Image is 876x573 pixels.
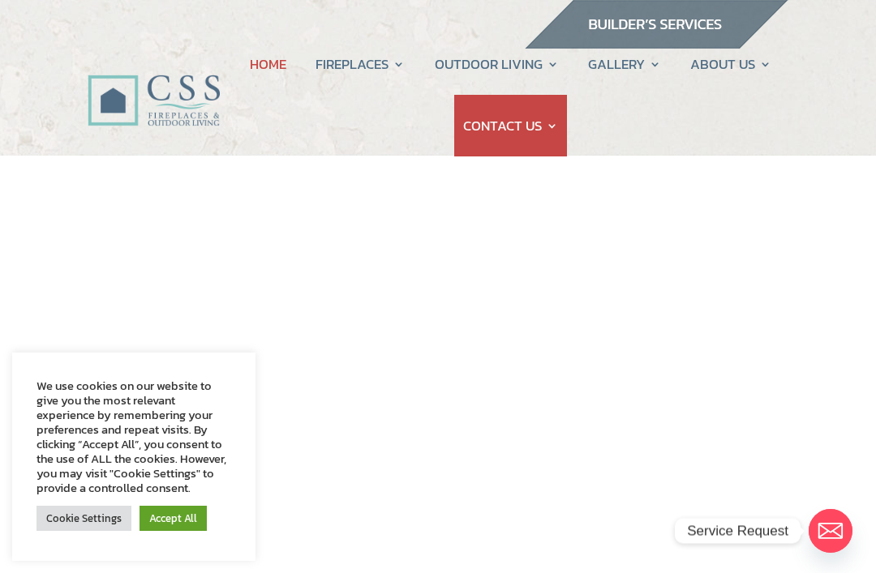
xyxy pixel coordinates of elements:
img: CSS Fireplaces & Outdoor Living (Formerly Construction Solutions & Supply)- Jacksonville Ormond B... [88,39,220,133]
a: OUTDOOR LIVING [435,33,559,95]
a: builder services construction supply [524,33,788,54]
a: Accept All [140,506,207,531]
div: We use cookies on our website to give you the most relevant experience by remembering your prefer... [36,378,231,495]
a: ABOUT US [690,33,771,95]
a: FIREPLACES [316,33,405,95]
a: Cookie Settings [36,506,131,531]
a: CONTACT US [463,95,558,156]
a: HOME [250,33,286,95]
a: GALLERY [588,33,661,95]
a: Email [809,509,852,553]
